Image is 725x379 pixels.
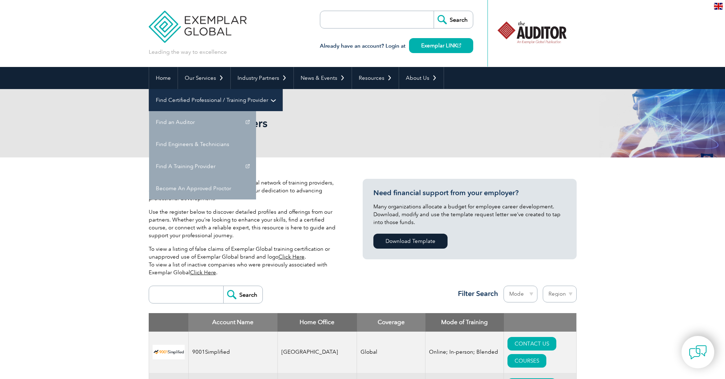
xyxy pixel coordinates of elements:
td: 9001Simplified [188,332,277,373]
p: Many organizations allocate a budget for employee career development. Download, modify and use th... [373,203,566,226]
p: Leading the way to excellence [149,48,227,56]
h3: Need financial support from your employer? [373,188,566,197]
h2: Our Training Providers [149,118,448,129]
td: [GEOGRAPHIC_DATA] [277,332,357,373]
td: Online; In-person; Blended [425,332,504,373]
th: Home Office: activate to sort column ascending [277,313,357,332]
a: About Us [399,67,444,89]
a: Download Template [373,234,448,249]
td: Global [357,332,425,373]
img: en [714,3,723,10]
a: Home [149,67,178,89]
a: Find Engineers & Technicians [149,133,256,155]
img: 37c9c059-616f-eb11-a812-002248153038-logo.png [153,345,185,359]
a: Become An Approved Proctor [149,177,256,199]
th: : activate to sort column ascending [504,313,576,332]
a: Resources [352,67,399,89]
p: To view a listing of false claims of Exemplar Global training certification or unapproved use of ... [149,245,341,276]
input: Search [223,286,262,303]
a: Click Here [279,254,305,260]
a: Find A Training Provider [149,155,256,177]
th: Account Name: activate to sort column descending [188,313,277,332]
a: Industry Partners [231,67,293,89]
a: Find an Auditor [149,111,256,133]
a: News & Events [294,67,352,89]
a: Click Here [190,269,216,276]
h3: Filter Search [454,289,498,298]
h3: Already have an account? Login at [320,42,473,51]
img: open_square.png [457,43,461,47]
a: Our Services [178,67,230,89]
th: Coverage: activate to sort column ascending [357,313,425,332]
th: Mode of Training: activate to sort column ascending [425,313,504,332]
a: COURSES [507,354,546,368]
img: contact-chat.png [689,343,707,361]
a: Find Certified Professional / Training Provider [149,89,282,111]
input: Search [434,11,473,28]
a: Exemplar LINK [409,38,473,53]
p: Use the register below to discover detailed profiles and offerings from our partners. Whether you... [149,208,341,239]
p: Exemplar Global proudly works with a global network of training providers, consultants, and organ... [149,179,341,202]
a: CONTACT US [507,337,556,351]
